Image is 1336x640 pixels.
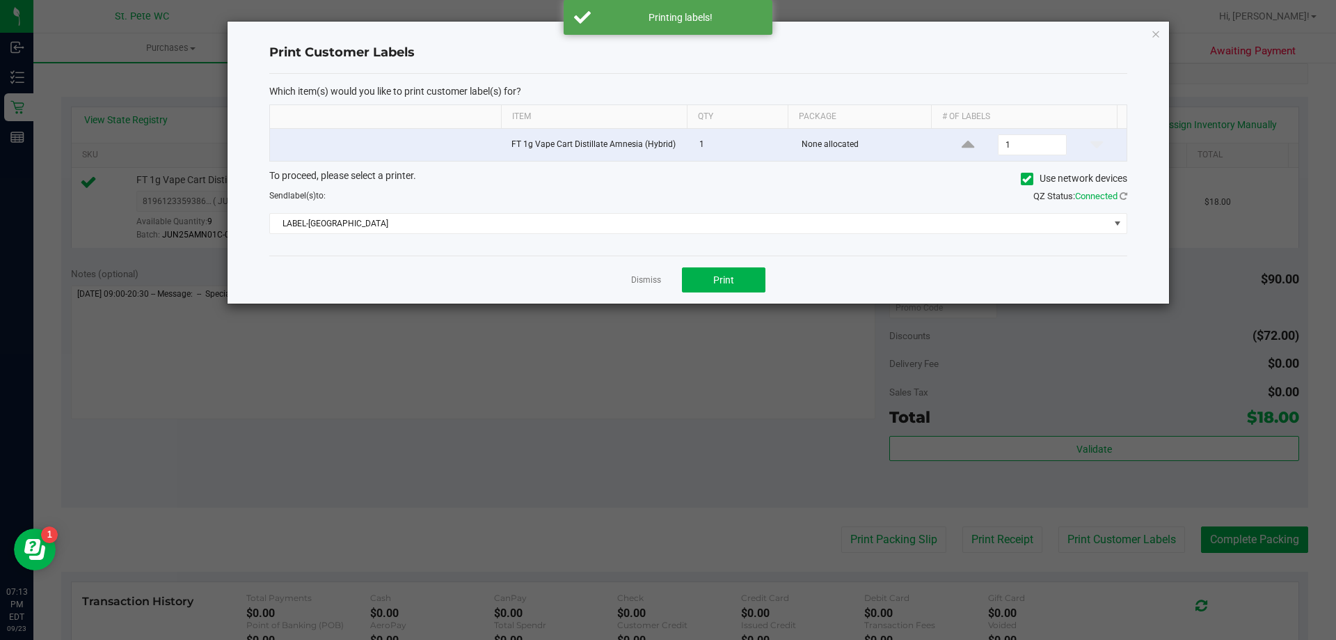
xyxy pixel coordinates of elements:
span: QZ Status: [1033,191,1127,201]
div: Printing labels! [598,10,762,24]
th: Qty [687,105,788,129]
iframe: Resource center unread badge [41,526,58,543]
a: Dismiss [631,274,661,286]
span: Print [713,274,734,286]
td: None allocated [793,129,939,161]
th: Package [788,105,931,129]
span: label(s) [288,191,316,201]
label: Use network devices [1021,171,1127,186]
h4: Print Customer Labels [269,44,1127,62]
span: Send to: [269,191,326,201]
span: Connected [1075,191,1118,201]
th: # of labels [931,105,1117,129]
div: To proceed, please select a printer. [259,169,1138,189]
th: Item [501,105,687,129]
iframe: Resource center [14,529,56,570]
p: Which item(s) would you like to print customer label(s) for? [269,85,1127,97]
td: 1 [691,129,793,161]
span: LABEL-[GEOGRAPHIC_DATA] [270,214,1109,233]
td: FT 1g Vape Cart Distillate Amnesia (Hybrid) [503,129,691,161]
button: Print [682,267,765,292]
